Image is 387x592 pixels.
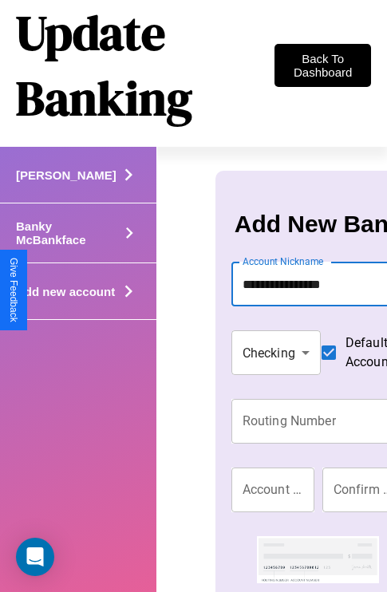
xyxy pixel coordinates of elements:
h4: Add new account [16,285,115,298]
img: check [257,536,379,582]
div: Open Intercom Messenger [16,538,54,576]
h4: Banky McBankface [16,219,118,247]
div: Checking [231,330,321,375]
label: Account Nickname [243,255,324,268]
button: Back To Dashboard [274,44,371,87]
div: Give Feedback [8,258,19,322]
h4: [PERSON_NAME] [16,168,116,182]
